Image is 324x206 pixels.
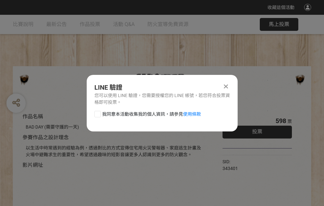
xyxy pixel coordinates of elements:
div: LINE 驗證 [94,83,230,92]
span: 馬上投票 [269,21,289,27]
div: 您可以使用 LINE 驗證，您需要授權您的 LINE 帳號，若您符合投票資格即可投票。 [94,92,230,106]
span: 收藏這個活動 [267,5,294,10]
span: 投票 [252,129,262,135]
button: 馬上投票 [260,18,298,31]
span: 最新公告 [46,21,67,27]
span: 作品名稱 [22,113,43,120]
span: 活動 Q&A [113,21,135,27]
a: 比賽說明 [13,15,33,34]
span: 影片網址 [22,162,43,168]
a: 活動 Q&A [113,15,135,34]
div: BAD DAY (需要守護的一天) [26,124,203,130]
span: 比賽說明 [13,21,33,27]
span: 參賽作品之設計理念 [22,134,69,140]
span: 我同意本活動收集我的個人資訊，請參見 [102,111,201,118]
iframe: Facebook Share [240,158,272,165]
a: 防火宣導免費資源 [147,15,188,34]
span: SID: 343401 [223,159,238,171]
span: 防火宣導免費資源 [147,21,188,27]
span: 票 [287,119,292,124]
a: 使用條款 [183,112,201,117]
span: 作品投票 [80,21,100,27]
div: 以生活中時常遇到的經驗為例，透過對比的方式宣傳住宅用火災警報器、家庭逃生計畫及火場中避難求生的重要性，希望透過趣味的短影音讓更多人認識到更多的防火觀念。 [26,145,203,158]
span: 598 [276,117,286,125]
a: 作品投票 [80,15,100,34]
a: 最新公告 [46,15,67,34]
